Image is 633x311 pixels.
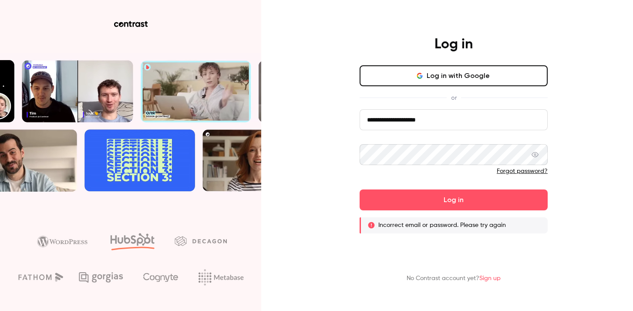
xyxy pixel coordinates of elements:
p: Incorrect email or password. Please try again [378,221,506,230]
h4: Log in [434,36,473,53]
span: or [447,93,461,102]
button: Log in with Google [360,65,548,86]
a: Forgot password? [497,168,548,174]
p: No Contrast account yet? [407,274,501,283]
a: Sign up [479,275,501,281]
button: Log in [360,189,548,210]
img: decagon [175,236,227,246]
